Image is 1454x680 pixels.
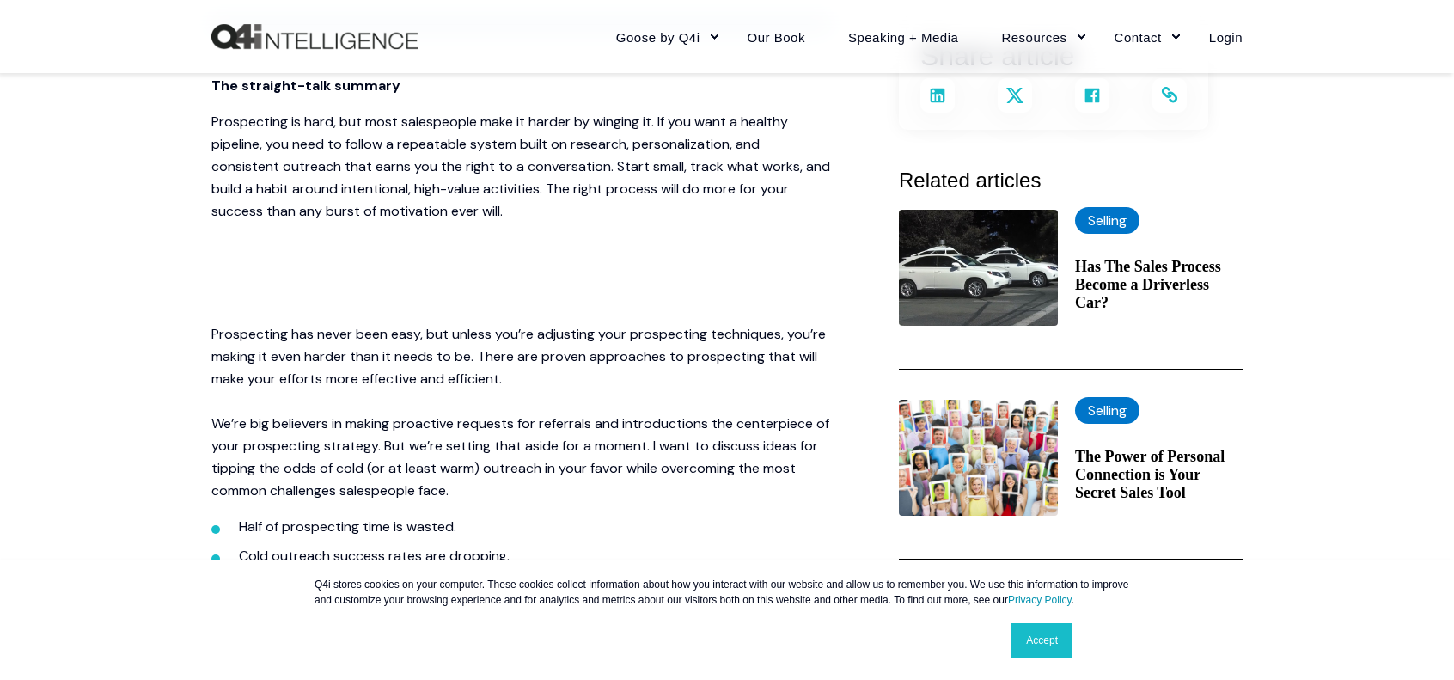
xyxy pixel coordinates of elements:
a: Has The Sales Process Become a Driverless Car? [1075,258,1243,312]
p: Prospecting is hard, but most salespeople make it harder by winging it. If you want a healthy pip... [211,111,830,223]
p: Q4i stores cookies on your computer. These cookies collect information about how you interact wit... [315,577,1139,608]
a: Privacy Policy [1008,594,1072,606]
img: Q4intelligence, LLC logo [211,24,418,50]
h3: Related articles [899,164,1243,197]
li: Half of prospecting time is wasted. [239,516,830,538]
li: Cold outreach success rates are dropping. [239,545,830,567]
label: Selling [1075,397,1139,424]
a: The Power of Personal Connection is Your Secret Sales Tool [1075,448,1243,502]
a: Back to Home [211,24,418,50]
a: Accept [1011,623,1072,658]
p: The straight-talk summary [211,75,830,97]
label: Selling [1075,207,1139,234]
p: Prospecting has never been easy, but unless you’re adjusting your prospecting techniques, you’re ... [211,323,830,502]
